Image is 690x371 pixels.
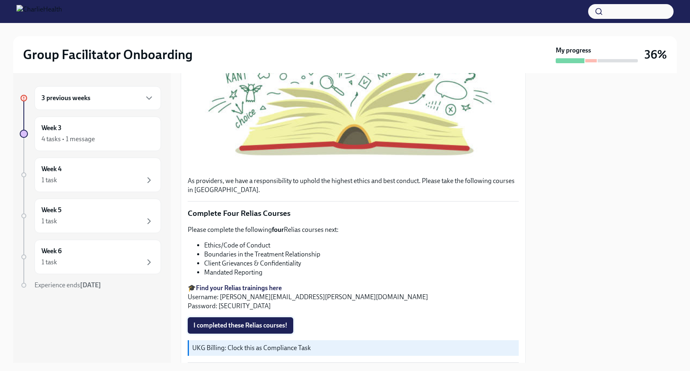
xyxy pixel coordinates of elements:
[20,199,161,233] a: Week 51 task
[41,206,62,215] h6: Week 5
[188,284,519,311] p: 🎓 Username: [PERSON_NAME][EMAIL_ADDRESS][PERSON_NAME][DOMAIN_NAME] Password: [SECURITY_DATA]
[272,226,284,234] strong: four
[41,165,62,174] h6: Week 4
[188,317,293,334] button: I completed these Relias courses!
[204,241,519,250] li: Ethics/Code of Conduct
[556,46,591,55] strong: My progress
[41,94,90,103] h6: 3 previous weeks
[188,225,519,234] p: Please complete the following Relias courses next:
[41,135,95,144] div: 4 tasks • 1 message
[41,176,57,185] div: 1 task
[34,281,101,289] span: Experience ends
[41,247,62,256] h6: Week 6
[188,208,519,219] p: Complete Four Relias Courses
[34,86,161,110] div: 3 previous weeks
[23,46,193,63] h2: Group Facilitator Onboarding
[20,158,161,192] a: Week 41 task
[188,176,519,195] p: As providers, we have a responsibility to uphold the highest ethics and best conduct. Please take...
[20,117,161,151] a: Week 34 tasks • 1 message
[80,281,101,289] strong: [DATE]
[16,5,62,18] img: CharlieHealth
[41,124,62,133] h6: Week 3
[193,321,287,330] span: I completed these Relias courses!
[204,268,519,277] li: Mandated Reporting
[41,258,57,267] div: 1 task
[20,240,161,274] a: Week 61 task
[41,217,57,226] div: 1 task
[192,344,515,353] p: UKG Billing: Clock this as Compliance Task
[196,284,282,292] a: Find your Relias trainings here
[644,47,667,62] h3: 36%
[204,250,519,259] li: Boundaries in the Treatment Relationship
[204,259,519,268] li: Client Grievances & Confidentiality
